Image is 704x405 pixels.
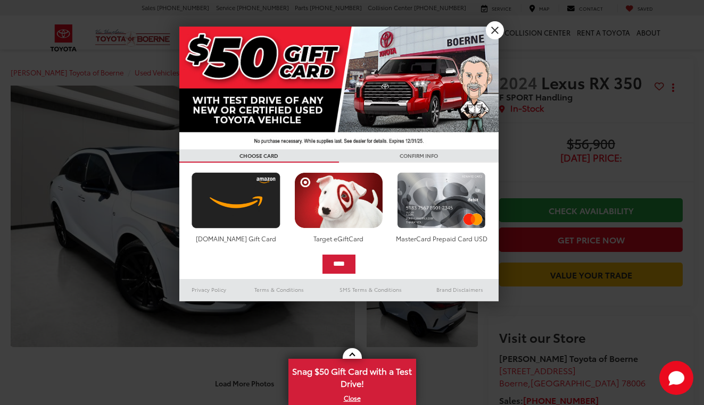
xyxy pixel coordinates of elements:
[189,234,283,243] div: [DOMAIN_NAME] Gift Card
[179,283,239,296] a: Privacy Policy
[289,360,415,392] span: Snag $50 Gift Card with a Test Drive!
[292,234,386,243] div: Target eGiftCard
[320,283,421,296] a: SMS Terms & Conditions
[394,172,488,229] img: mastercard.png
[394,234,488,243] div: MasterCard Prepaid Card USD
[189,172,283,229] img: amazoncard.png
[179,27,499,149] img: 42635_top_851395.jpg
[339,149,499,163] h3: CONFIRM INFO
[179,149,339,163] h3: CHOOSE CARD
[659,361,693,395] svg: Start Chat
[292,172,386,229] img: targetcard.png
[421,283,499,296] a: Brand Disclaimers
[238,283,320,296] a: Terms & Conditions
[659,361,693,395] button: Toggle Chat Window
